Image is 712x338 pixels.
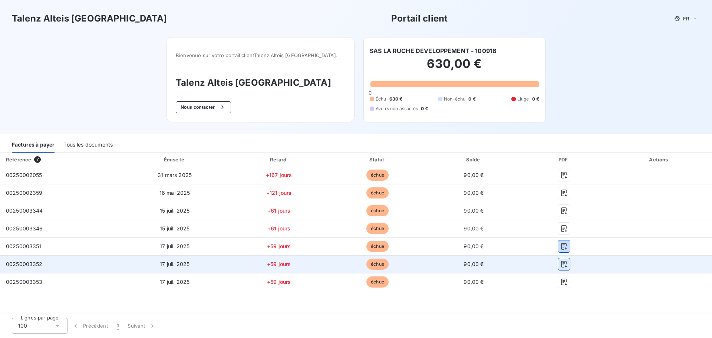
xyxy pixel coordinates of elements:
span: échue [366,276,389,288]
span: 630 € [389,96,403,102]
span: Litige [517,96,529,102]
span: 0 € [421,105,428,112]
span: +59 jours [267,261,291,267]
h3: Talenz Alteis [GEOGRAPHIC_DATA] [176,76,345,89]
span: échue [366,170,389,181]
div: Référence [6,157,31,163]
span: +59 jours [267,243,291,249]
div: Statut [330,156,425,163]
span: 00250003353 [6,279,43,285]
span: 0 [369,90,372,96]
span: échue [366,241,389,252]
span: Bienvenue sur votre portail client Talenz Alteis [GEOGRAPHIC_DATA] . [176,52,345,58]
button: 1 [112,318,123,334]
div: PDF [523,156,605,163]
span: 0 € [532,96,539,102]
span: +121 jours [266,190,292,196]
span: 15 juil. 2025 [160,207,189,214]
span: 90,00 € [464,172,484,178]
span: Avoirs non associés [376,105,418,112]
span: 16 mai 2025 [159,190,190,196]
span: échue [366,205,389,216]
span: échue [366,259,389,270]
div: Factures à payer [12,137,55,153]
span: +167 jours [266,172,292,178]
span: +61 jours [267,225,290,232]
span: 90,00 € [464,279,484,285]
span: 00250002055 [6,172,42,178]
span: 00250003346 [6,225,43,232]
h3: Talenz Alteis [GEOGRAPHIC_DATA] [12,12,167,25]
button: Nous contacter [176,101,231,113]
div: Retard [231,156,327,163]
span: 90,00 € [464,261,484,267]
h6: SAS LA RUCHE DEVELOPPEMENT - 100916 [370,46,496,55]
span: Non-échu [444,96,465,102]
button: Précédent [67,318,112,334]
span: 17 juil. 2025 [160,279,189,285]
span: 90,00 € [464,243,484,249]
div: Tous les documents [63,137,113,153]
div: Solde [428,156,520,163]
span: 17 juil. 2025 [160,261,189,267]
span: Échu [376,96,386,102]
div: Actions [608,156,711,163]
span: 90,00 € [464,207,484,214]
span: 15 juil. 2025 [160,225,189,232]
span: FR [683,16,689,22]
span: 00250003344 [6,207,43,214]
span: 100 [18,322,27,329]
span: 00250003352 [6,261,43,267]
h3: Portail client [391,12,448,25]
span: 00250002359 [6,190,43,196]
span: 00250003351 [6,243,42,249]
span: échue [366,187,389,198]
span: +61 jours [267,207,290,214]
span: 1 [117,322,119,329]
h2: 630,00 € [370,56,539,79]
span: +59 jours [267,279,291,285]
span: 0 € [468,96,475,102]
span: 90,00 € [464,225,484,232]
span: 31 mars 2025 [158,172,192,178]
span: 7 [34,156,41,163]
span: 90,00 € [464,190,484,196]
button: Suivant [123,318,161,334]
span: 17 juil. 2025 [160,243,189,249]
div: Émise le [122,156,228,163]
span: échue [366,223,389,234]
